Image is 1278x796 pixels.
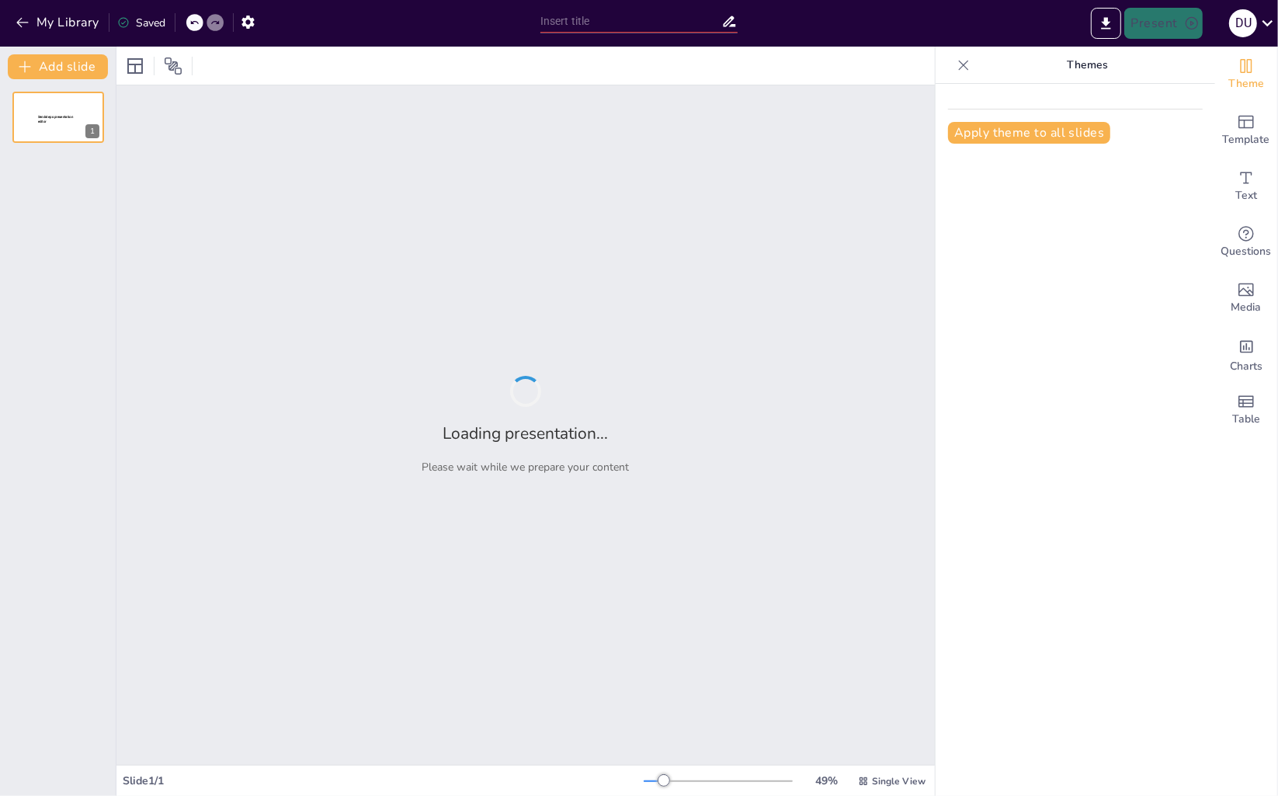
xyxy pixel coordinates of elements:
button: My Library [12,10,106,35]
p: Themes [976,47,1200,84]
span: Charts [1230,358,1262,375]
div: Add charts and graphs [1215,326,1277,382]
button: D U [1229,8,1257,39]
span: Theme [1228,75,1264,92]
div: Saved [117,16,165,30]
div: Add a table [1215,382,1277,438]
div: 1 [12,92,104,143]
button: Add slide [8,54,108,79]
div: Change the overall theme [1215,47,1277,103]
button: Export to PowerPoint [1091,8,1121,39]
div: 1 [85,124,99,138]
button: Present [1124,8,1202,39]
input: Insert title [540,10,721,33]
h2: Loading presentation... [443,422,609,444]
div: D U [1229,9,1257,37]
span: Media [1231,299,1262,316]
div: Slide 1 / 1 [123,773,644,788]
span: Sendsteps presentation editor [38,115,73,123]
div: Add text boxes [1215,158,1277,214]
span: Position [164,57,182,75]
div: Get real-time input from your audience [1215,214,1277,270]
span: Template [1223,131,1270,148]
span: Text [1235,187,1257,204]
p: Please wait while we prepare your content [422,460,630,474]
span: Single View [872,775,926,787]
button: Apply theme to all slides [948,122,1110,144]
span: Questions [1221,243,1272,260]
div: Add images, graphics, shapes or video [1215,270,1277,326]
div: Add ready made slides [1215,103,1277,158]
div: Layout [123,54,148,78]
span: Table [1232,411,1260,428]
div: 49 % [808,773,846,788]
